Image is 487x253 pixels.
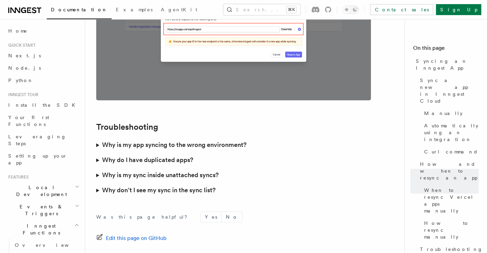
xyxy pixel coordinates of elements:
[96,123,158,132] a: Troubleshooting
[8,153,67,165] span: Setting up your app
[15,242,86,248] span: Overview
[8,27,27,34] span: Home
[5,181,81,200] button: Local Development
[420,77,479,104] span: Sync a new app in Inngest Cloud
[424,110,463,117] span: Manually
[96,168,371,183] summary: Why is my sync inside unattached syncs?
[424,122,479,143] span: Automatically using an integration
[8,102,79,108] span: Install the SDK
[12,239,81,251] a: Overview
[8,65,41,71] span: Node.js
[5,25,81,37] a: Home
[5,184,75,198] span: Local Development
[161,7,197,12] span: AgentKit
[222,212,242,222] button: No
[413,44,479,55] h4: On this page
[424,220,479,240] span: How to resync manually
[102,186,215,195] h3: Why don’t I see my sync in the sync list?
[157,2,201,19] a: AgentKit
[5,200,81,220] button: Events & Triggers
[5,99,81,111] a: Install the SDK
[420,161,479,181] span: How and when to resync an app
[5,92,38,97] span: Inngest tour
[96,153,371,168] summary: Why do I have duplicated apps?
[5,49,81,62] a: Next.js
[421,146,479,158] a: Curl command
[5,130,81,150] a: Leveraging Steps
[8,78,33,83] span: Python
[416,58,479,71] span: Syncing an Inngest App
[102,140,246,150] h3: Why is my app syncing to the wrong environment?
[5,174,29,180] span: Features
[421,119,479,146] a: Automatically using an integration
[201,212,221,222] button: Yes
[8,53,41,58] span: Next.js
[5,43,35,48] span: Quick start
[5,203,75,217] span: Events & Triggers
[5,150,81,169] a: Setting up your app
[370,4,433,15] a: Contact sales
[5,222,74,236] span: Inngest Functions
[96,234,167,243] a: Edit this page on GitHub
[116,7,153,12] span: Examples
[343,5,359,14] button: Toggle dark mode
[421,184,479,217] a: When to resync Vercel apps manually
[417,158,479,184] a: How and when to resync an app
[96,183,371,198] summary: Why don’t I see my sync in the sync list?
[102,156,193,165] h3: Why do I have duplicated apps?
[417,74,479,107] a: Sync a new app in Inngest Cloud
[424,148,478,155] span: Curl command
[102,171,219,180] h3: Why is my sync inside unattached syncs?
[96,214,192,221] p: Was this page helpful?
[421,107,479,119] a: Manually
[424,187,479,214] span: When to resync Vercel apps manually
[436,4,482,15] a: Sign Up
[8,134,66,146] span: Leveraging Steps
[106,234,167,243] span: Edit this page on GitHub
[5,74,81,87] a: Python
[413,55,479,74] a: Syncing an Inngest App
[420,246,483,253] span: Troubleshooting
[47,2,112,19] a: Documentation
[5,111,81,130] a: Your first Functions
[223,4,300,15] button: Search...⌘K
[112,2,157,19] a: Examples
[5,220,81,239] button: Inngest Functions
[421,217,479,243] a: How to resync manually
[8,115,49,127] span: Your first Functions
[287,6,296,13] kbd: ⌘K
[51,7,108,12] span: Documentation
[96,138,371,153] summary: Why is my app syncing to the wrong environment?
[5,62,81,74] a: Node.js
